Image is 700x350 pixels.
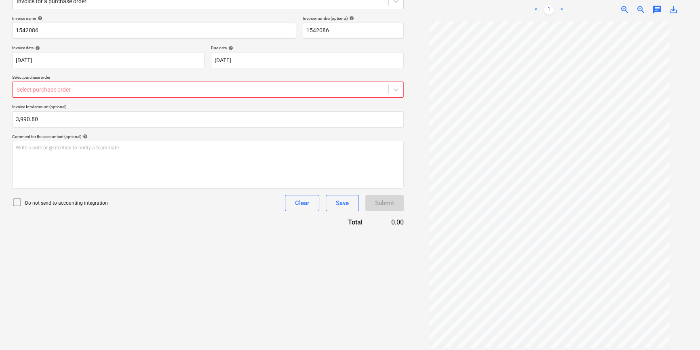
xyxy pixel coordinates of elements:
[12,134,404,139] div: Comment for the accountant (optional)
[12,23,296,39] input: Invoice name
[12,52,205,68] input: Invoice date not specified
[544,5,554,15] a: Page 1 is your current page
[211,45,403,50] div: Due date
[211,52,403,68] input: Due date not specified
[34,46,40,50] span: help
[12,75,404,82] p: Select purchase order
[652,5,662,15] span: chat
[12,111,404,128] input: Invoice total amount (optional)
[25,200,108,207] p: Do not send to accounting integration
[227,46,233,50] span: help
[375,218,404,227] div: 0.00
[295,198,309,208] div: Clear
[326,195,359,211] button: Save
[620,5,630,15] span: zoom_in
[285,195,319,211] button: Clear
[336,198,349,208] div: Save
[636,5,646,15] span: zoom_out
[12,45,205,50] div: Invoice date
[12,104,404,111] p: Invoice total amount (optional)
[81,134,88,139] span: help
[299,218,375,227] div: Total
[668,5,678,15] span: save_alt
[36,16,42,21] span: help
[557,5,567,15] a: Next page
[303,23,404,39] input: Invoice number
[348,16,354,21] span: help
[531,5,541,15] a: Previous page
[12,16,296,21] div: Invoice name
[303,16,404,21] div: Invoice number (optional)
